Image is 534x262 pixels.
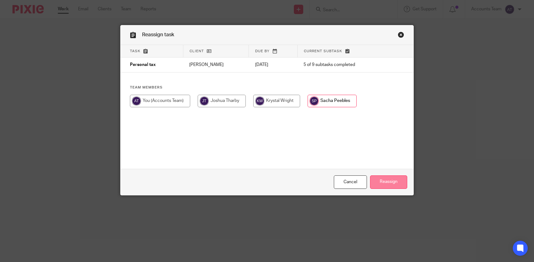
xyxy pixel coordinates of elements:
p: [DATE] [255,62,291,68]
a: Close this dialog window [334,175,367,189]
span: Task [130,49,141,53]
p: [PERSON_NAME] [189,62,242,68]
td: 5 of 9 subtasks completed [297,58,387,73]
span: Reassign task [142,32,174,37]
input: Reassign [370,175,407,189]
span: Client [190,49,204,53]
span: Personal tax [130,63,156,67]
span: Due by [255,49,269,53]
h4: Team members [130,85,404,90]
span: Current subtask [304,49,342,53]
a: Close this dialog window [398,32,404,40]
